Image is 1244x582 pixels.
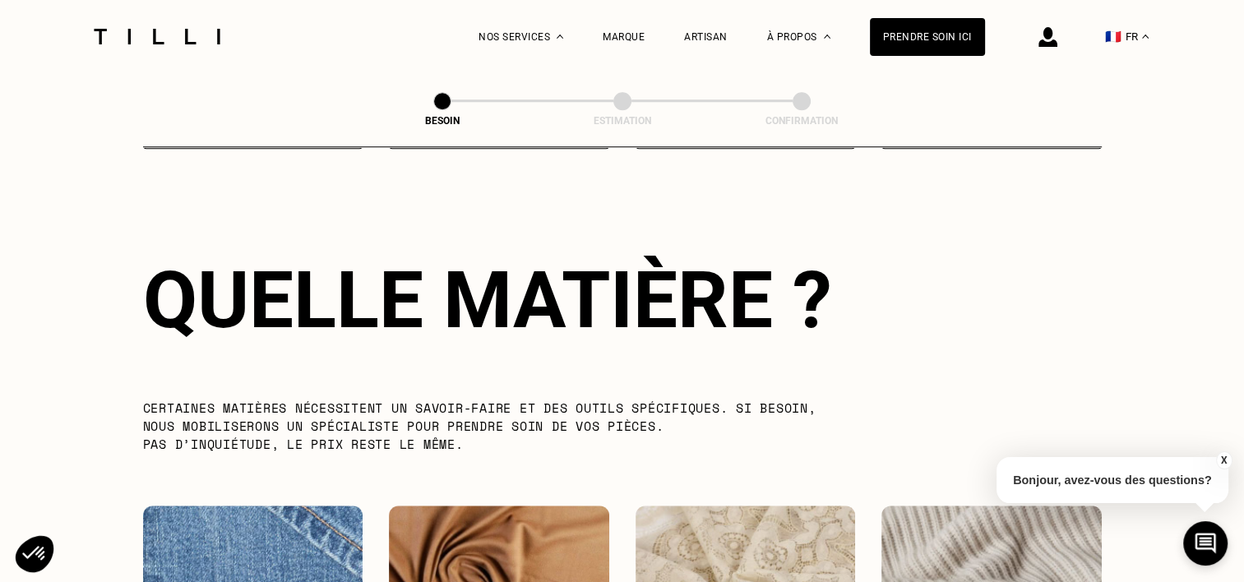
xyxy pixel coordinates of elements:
[88,29,226,44] img: Logo du service de couturière Tilli
[360,115,525,127] div: Besoin
[1038,27,1057,47] img: icône connexion
[997,457,1228,503] p: Bonjour, avez-vous des questions?
[603,31,645,43] a: Marque
[557,35,563,39] img: Menu déroulant
[143,399,851,453] p: Certaines matières nécessitent un savoir-faire et des outils spécifiques. Si besoin, nous mobilis...
[870,18,985,56] a: Prendre soin ici
[143,254,1102,346] div: Quelle matière ?
[1142,35,1149,39] img: menu déroulant
[684,31,728,43] a: Artisan
[1105,29,1121,44] span: 🇫🇷
[1215,451,1232,469] button: X
[719,115,884,127] div: Confirmation
[824,35,830,39] img: Menu déroulant à propos
[540,115,705,127] div: Estimation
